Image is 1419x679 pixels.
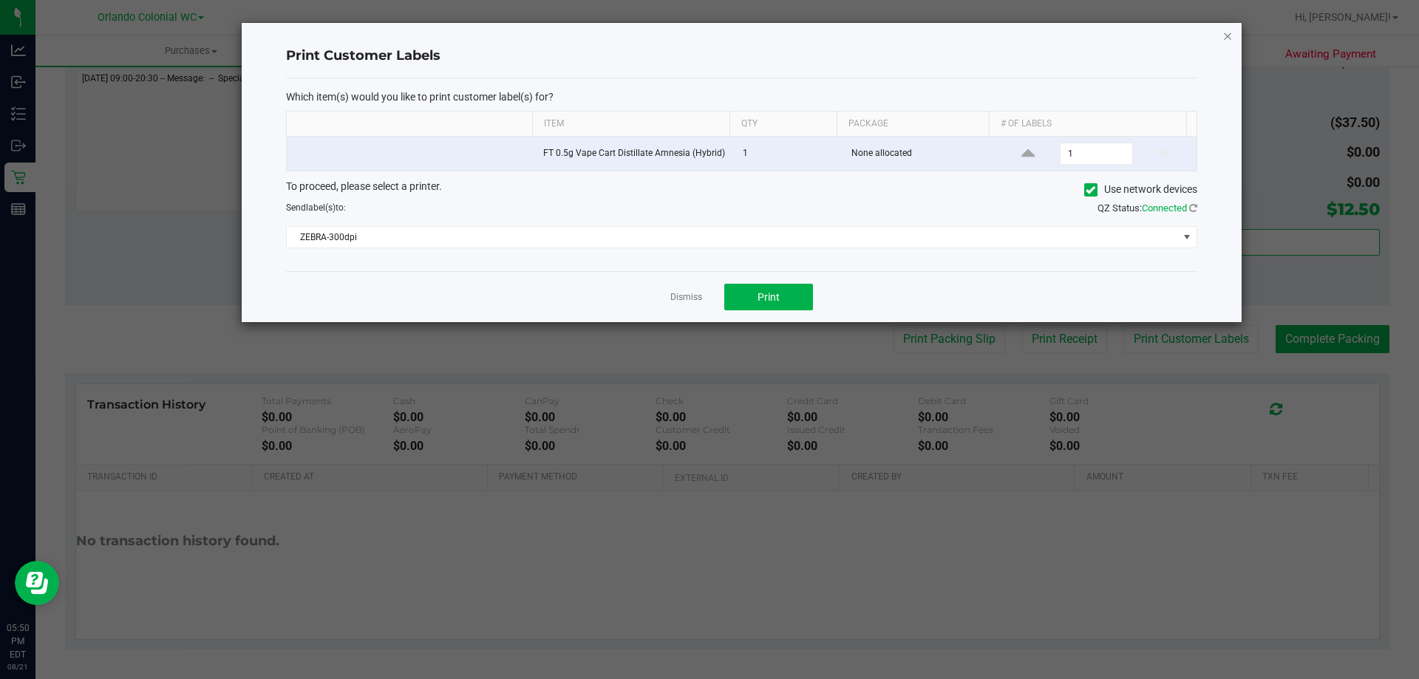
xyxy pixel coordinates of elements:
[670,291,702,304] a: Dismiss
[734,137,843,171] td: 1
[287,227,1178,248] span: ZEBRA-300dpi
[1142,202,1187,214] span: Connected
[532,112,729,137] th: Item
[15,561,59,605] iframe: Resource center
[729,112,837,137] th: Qty
[286,90,1197,103] p: Which item(s) would you like to print customer label(s) for?
[758,291,780,303] span: Print
[1084,182,1197,197] label: Use network devices
[286,47,1197,66] h4: Print Customer Labels
[306,202,336,213] span: label(s)
[275,179,1208,201] div: To proceed, please select a printer.
[837,112,989,137] th: Package
[843,137,997,171] td: None allocated
[1098,202,1197,214] span: QZ Status:
[724,284,813,310] button: Print
[534,137,734,171] td: FT 0.5g Vape Cart Distillate Amnesia (Hybrid)
[286,202,346,213] span: Send to:
[989,112,1186,137] th: # of labels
